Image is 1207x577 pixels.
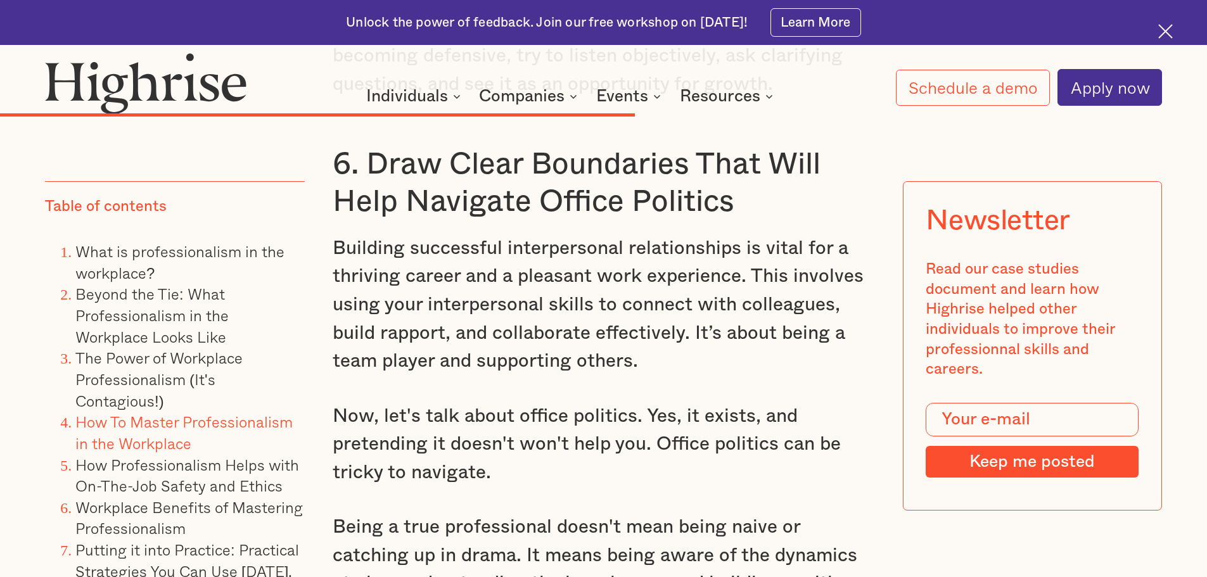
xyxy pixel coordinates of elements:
div: Companies [479,89,581,104]
p: Now, let's talk about office politics. Yes, it exists, and pretending it doesn't won't help you. ... [333,402,875,487]
div: Table of contents [45,197,167,217]
div: Companies [479,89,565,104]
img: Cross icon [1158,24,1173,39]
img: Highrise logo [45,53,246,113]
div: Resources [680,89,777,104]
div: Unlock the power of feedback. Join our free workshop on [DATE]! [346,14,748,32]
a: How Professionalism Helps with On-The-Job Safety and Ethics [75,452,299,497]
form: Modal Form [926,403,1139,478]
a: How To Master Professionalism in the Workplace [75,410,293,455]
div: Events [596,89,665,104]
div: Individuals [366,89,464,104]
a: Beyond the Tie: What Professionalism in the Workplace Looks Like [75,282,229,348]
input: Keep me posted [926,446,1139,478]
div: Individuals [366,89,448,104]
a: Workplace Benefits of Mastering Professionalism [75,495,303,540]
a: Schedule a demo [896,70,1051,106]
p: Building successful interpersonal relationships is vital for a thriving career and a pleasant wor... [333,234,875,376]
input: Your e-mail [926,403,1139,437]
div: Read our case studies document and learn how Highrise helped other individuals to improve their p... [926,260,1139,380]
a: Apply now [1057,69,1162,106]
div: Resources [680,89,760,104]
a: What is professionalism in the workplace? [75,239,284,284]
div: Events [596,89,648,104]
div: Newsletter [926,204,1070,237]
a: The Power of Workplace Professionalism (It's Contagious!) [75,346,243,412]
h3: 6. Draw Clear Boundaries That Will Help Navigate Office Politics [333,146,875,221]
a: Learn More [770,8,861,37]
